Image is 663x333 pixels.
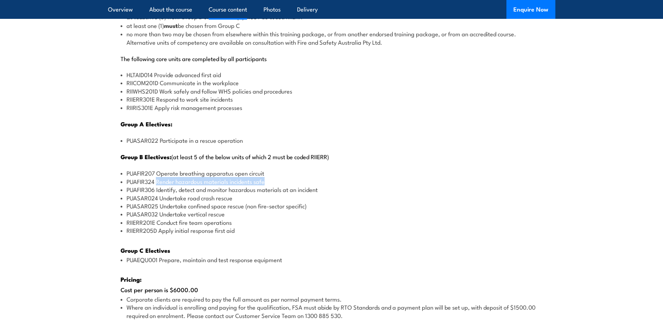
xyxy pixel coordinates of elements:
[121,136,543,144] li: PUASAR022 Participate in a rescue operation
[121,177,543,185] li: PUAFIR324 Render hazardous materials incidents safe
[121,152,171,161] strong: Group B Electives:
[121,21,543,30] li: at least one (1) be chosen from Group C
[121,202,543,210] li: PUASAR025 Undertake confined space rescue (non fire-sector specific)
[121,30,543,46] li: no more than two may be chosen from elsewhere within this training package, or from another endor...
[121,95,543,103] li: RIIERR301E Respond to work site incidents
[121,169,543,177] li: PUAFIR207 Operate breathing apparatus open circuit
[164,21,178,30] strong: must
[121,275,142,284] strong: Pricing:
[121,295,543,303] li: Corporate clients are required to pay the full amount as per normal payment terms.
[121,71,543,79] li: HLTAID014 Provide advanced first aid
[121,303,543,319] li: Where an individual is enrolling and paying for the qualification, FSA must abide by RTO Standard...
[121,103,543,111] li: RIIRIS301E Apply risk management processes
[121,246,170,255] strong: Group C Electives
[121,119,172,128] strong: Group A Electives:
[121,153,543,160] p: (at least 5 of the below units of which 2 must be coded RIIERR)
[121,87,543,95] li: RIIWHS201D Work safely and follow WHS policies and procedures
[121,185,543,193] li: PUAFIR306 Identify, detect and monitor hazardous materials at an incident
[121,194,543,202] li: PUASAR024 Undertake road crash rescue
[121,226,543,234] li: RIIERR205D Apply initial response first aid
[121,55,543,62] p: The following core units are completed by all participants
[121,79,543,87] li: RIICOM201D Communicate in the workplace
[121,218,543,226] li: RIIERR201E Conduct fire team operations
[121,256,543,264] li: PUAEQU001 Prepare, maintain and test response equipment
[121,210,543,218] li: PUASAR032 Undertake vertical rescue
